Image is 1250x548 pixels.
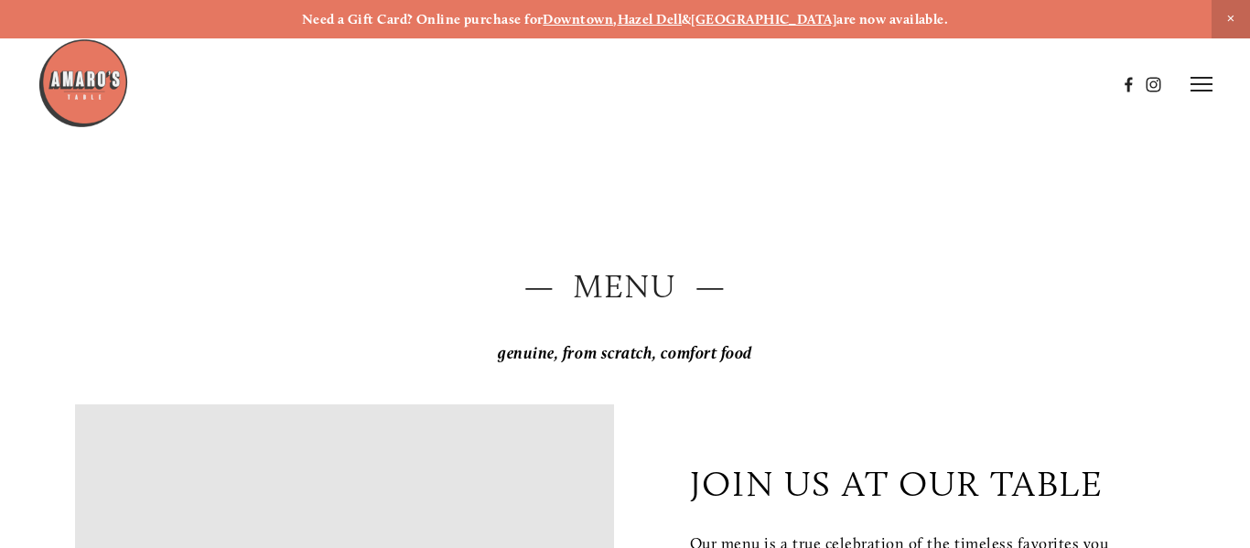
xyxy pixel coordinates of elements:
[75,263,1175,310] h2: — Menu —
[682,11,691,27] strong: &
[690,462,1104,505] p: join us at our table
[38,38,129,129] img: Amaro's Table
[498,343,752,363] em: genuine, from scratch, comfort food
[302,11,544,27] strong: Need a Gift Card? Online purchase for
[618,11,683,27] a: Hazel Dell
[836,11,948,27] strong: are now available.
[543,11,613,27] a: Downtown
[613,11,617,27] strong: ,
[691,11,836,27] a: [GEOGRAPHIC_DATA]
